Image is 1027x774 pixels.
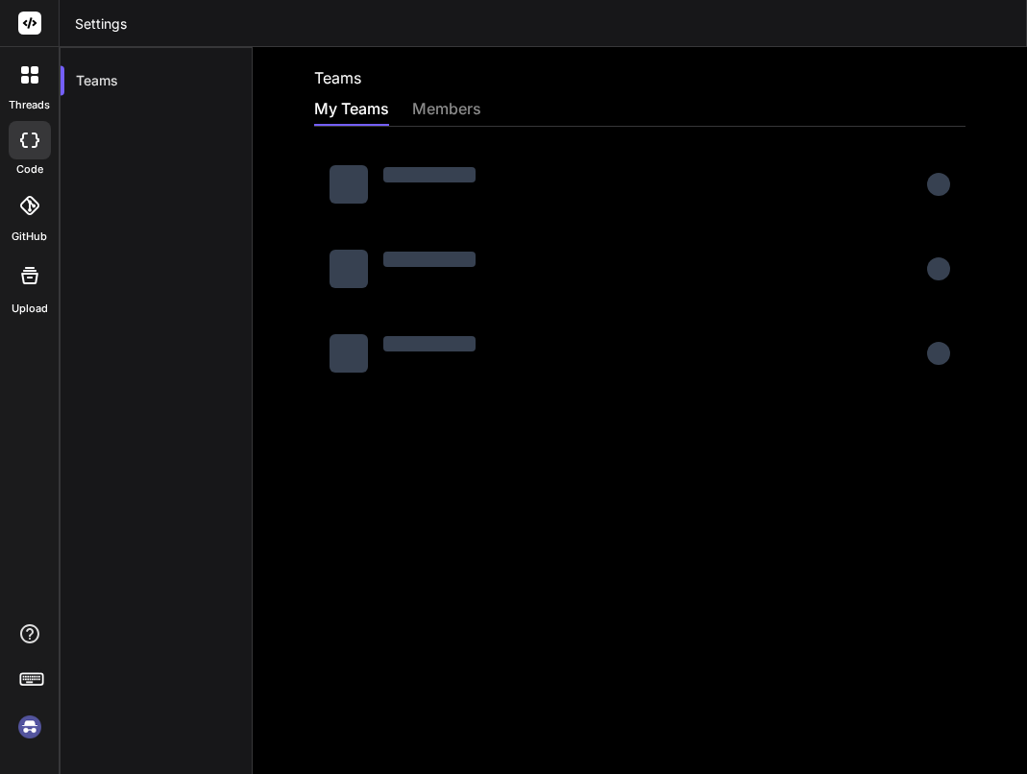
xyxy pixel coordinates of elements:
div: My Teams [314,97,389,124]
label: code [16,161,43,178]
img: signin [13,711,46,743]
label: GitHub [12,229,47,245]
h2: Teams [314,66,361,89]
label: Upload [12,301,48,317]
div: members [412,97,481,124]
label: threads [9,97,50,113]
div: Teams [61,60,252,102]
